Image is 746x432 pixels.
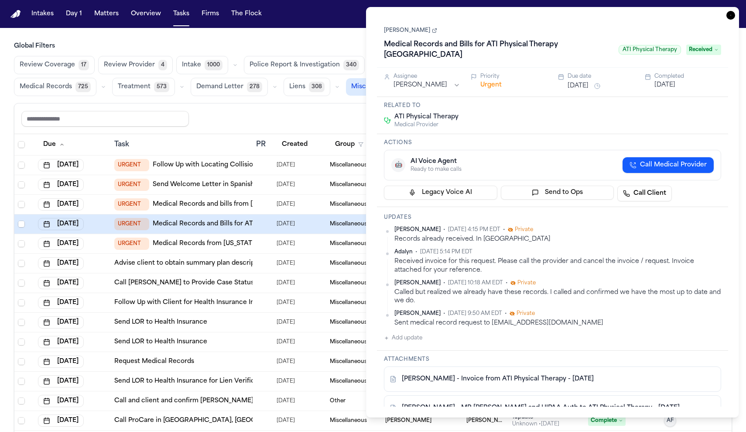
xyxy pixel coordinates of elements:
span: Miscellaneous [351,83,396,91]
button: Tasks [170,6,193,22]
button: Send to Ops [501,186,614,200]
div: AI Voice Agent [411,157,462,166]
button: Intake1000 [176,56,228,74]
button: Treatment573 [112,78,175,96]
span: Private [515,226,533,233]
span: Adalyn [394,249,413,256]
button: Add update [384,333,422,343]
span: Intake [182,61,201,69]
button: Day 1 [62,6,86,22]
span: 573 [154,82,169,92]
span: Received [686,45,721,55]
h3: Updates [384,214,721,221]
span: 340 [343,60,359,70]
button: Overview [127,6,164,22]
div: Sent medical record request to [EMAIL_ADDRESS][DOMAIN_NAME] [394,319,721,327]
span: 278 [247,82,262,92]
div: Due date [568,73,634,80]
button: Intakes [28,6,57,22]
span: Police Report & Investigation [250,61,340,69]
div: Records already received. In [GEOGRAPHIC_DATA] [394,235,721,243]
h3: Attachments [384,356,721,363]
span: Call Medical Provider [640,161,707,169]
a: [PERSON_NAME] [384,27,437,34]
span: • [415,249,417,256]
button: Miscellaneous1206 [346,78,422,96]
button: Liens308 [284,78,330,96]
h3: Actions [384,139,721,146]
h3: Global Filters [14,42,732,51]
span: ATI Physical Therapy [619,45,681,55]
span: Demand Letter [196,83,243,91]
span: Private [517,310,535,317]
span: Treatment [118,83,151,91]
span: • [505,310,507,317]
button: Medical Records725 [14,78,96,96]
span: [PERSON_NAME] [394,226,441,233]
span: [PERSON_NAME] [394,310,441,317]
button: Review Provider4 [98,56,173,74]
span: • [503,226,505,233]
button: Review Coverage17 [14,56,95,74]
button: Snooze task [592,81,602,91]
span: 725 [75,82,91,92]
button: [DATE] [654,81,675,90]
button: Matters [91,6,122,22]
a: [PERSON_NAME] - MR [PERSON_NAME] and HIPAA Auth to ATI Physical Therapy - [DATE] [402,404,680,412]
span: Medical Provider [394,121,459,128]
div: Assignee [394,73,460,80]
a: Home [10,10,21,18]
span: [PERSON_NAME] [394,280,441,287]
span: Private [517,280,536,287]
a: Call Client [617,186,672,201]
span: Review Provider [104,61,155,69]
span: [DATE] 5:14 PM EDT [420,249,472,256]
span: [DATE] 4:15 PM EDT [448,226,500,233]
div: Ready to make calls [411,166,462,173]
button: The Flock [228,6,265,22]
button: Urgent [480,81,502,90]
div: Called but realized we already have these records. I called and confirmed we have the most up to ... [394,288,721,305]
span: 🤖 [395,161,402,169]
span: 4 [158,60,167,70]
span: [DATE] 9:50 AM EDT [448,310,502,317]
span: 1000 [205,60,222,70]
span: • [443,280,445,287]
span: • [443,226,445,233]
span: [DATE] 10:18 AM EDT [448,280,503,287]
div: Priority [480,73,547,80]
img: Finch Logo [10,10,21,18]
div: Received invoice for this request. Please call the provider and cancel the invoice / request. Inv... [394,257,721,274]
span: • [443,310,445,317]
span: Medical Records [20,83,72,91]
span: ATI Physical Therapy [394,113,459,121]
span: Review Coverage [20,61,75,69]
h3: Related to [384,102,721,109]
div: Completed [654,73,721,80]
button: Demand Letter278 [191,78,268,96]
button: Firms [198,6,222,22]
button: Call Medical Provider [623,157,714,173]
span: • [506,280,508,287]
h1: Medical Records and Bills for ATI Physical Therapy [GEOGRAPHIC_DATA] [380,38,615,62]
span: 17 [79,60,89,70]
span: 308 [309,82,325,92]
button: Police Report & Investigation340 [244,56,365,74]
span: Liens [289,83,305,91]
button: [DATE] [568,82,589,90]
button: Legacy Voice AI [384,186,497,200]
a: [PERSON_NAME] - Invoice from ATI Physical Therapy - [DATE] [402,375,594,384]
